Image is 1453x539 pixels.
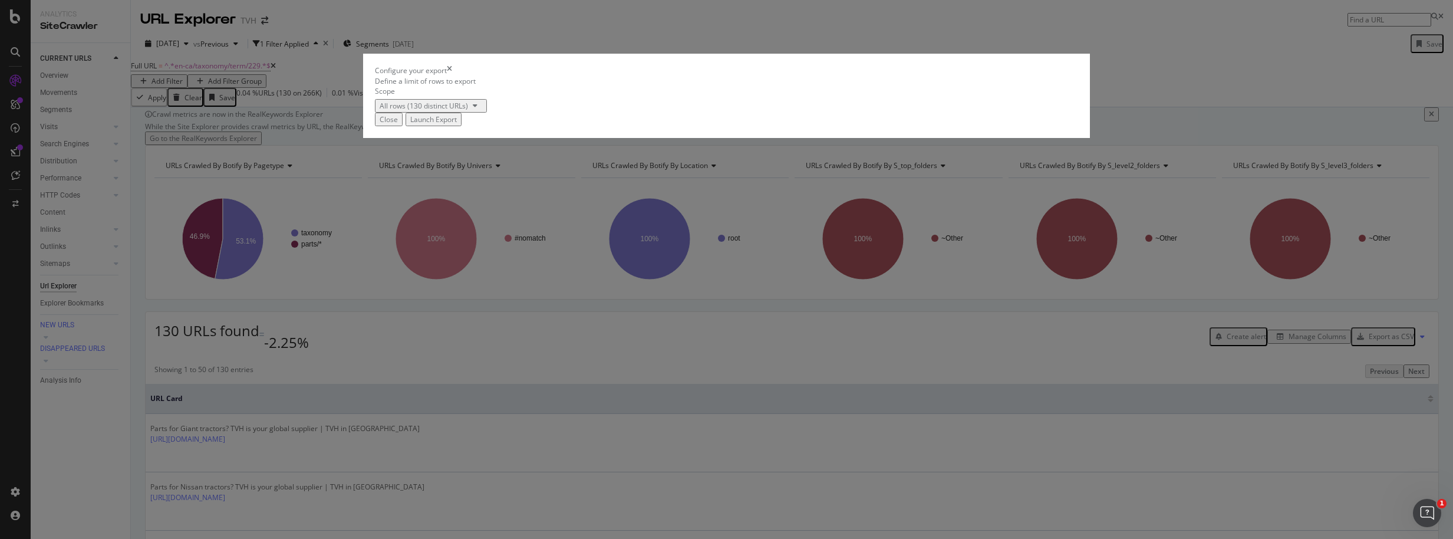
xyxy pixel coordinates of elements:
button: Close [375,113,403,126]
div: Close [380,114,398,124]
div: modal [363,54,1090,138]
span: 1 [1437,499,1447,508]
div: Configure your export [375,65,447,75]
div: Launch Export [410,114,457,124]
iframe: Intercom live chat [1413,499,1441,527]
button: Launch Export [406,113,462,126]
div: times [447,65,452,75]
button: All rows (130 distinct URLs) [375,99,487,113]
div: Define a limit of rows to export [375,76,1078,86]
label: Scope [375,86,395,96]
div: All rows (130 distinct URLs) [380,101,468,111]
